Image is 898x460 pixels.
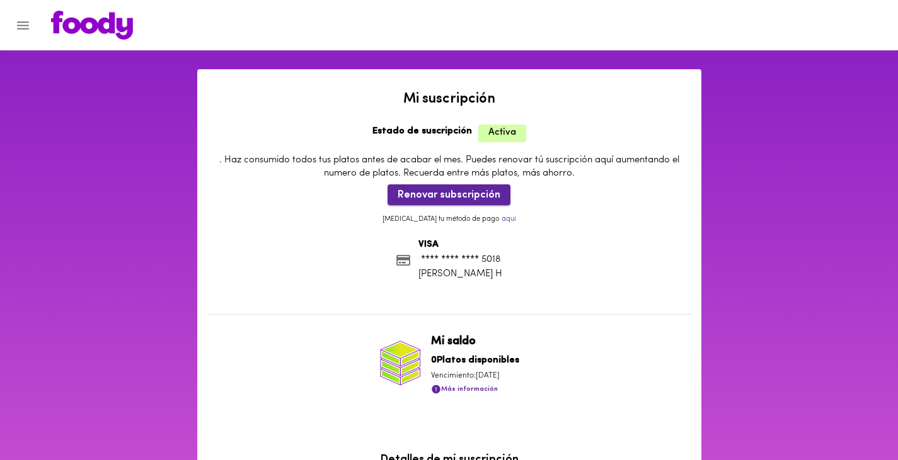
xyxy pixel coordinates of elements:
[431,371,519,381] p: Vencimiento: [DATE]
[418,267,502,281] p: [PERSON_NAME] H
[478,125,526,142] span: Activa
[207,215,691,228] p: [MEDICAL_DATA] tu método de pago
[431,381,498,397] button: Más información
[502,215,516,225] p: aquí
[825,387,885,447] iframe: Messagebird Livechat Widget
[418,240,439,249] b: VISA
[431,336,476,347] b: Mi saldo
[207,154,691,181] p: . Haz consumido todos tus platos antes de acabar el mes. Puedes renovar tú suscripción aquí aumen...
[388,184,510,205] button: Renovar subscripción
[8,10,38,41] button: Menu
[431,356,519,365] b: 0 Platos disponibles
[398,189,500,201] span: Renovar subscripción
[372,126,472,136] b: Estado de suscripción
[51,11,133,40] img: logo.png
[207,92,691,107] h2: Mi suscripción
